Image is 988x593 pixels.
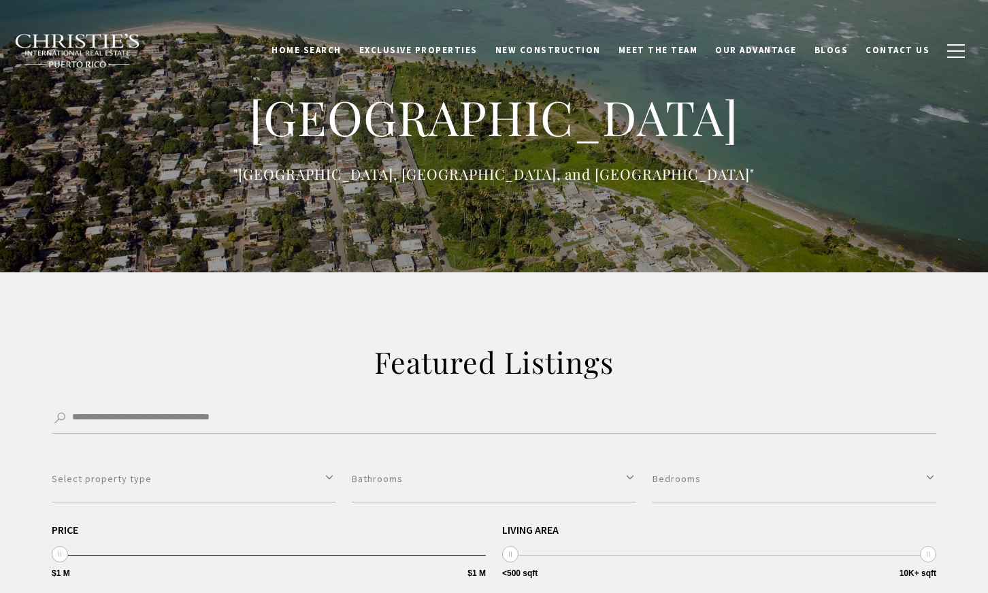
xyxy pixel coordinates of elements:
span: $1 M [467,569,486,577]
span: Our Advantage [715,44,797,56]
a: Meet the Team [610,37,707,63]
span: <500 sqft [502,569,538,577]
button: Bedrooms [653,455,936,502]
h2: Featured Listings [201,343,787,381]
a: Blogs [806,37,857,63]
a: Our Advantage [706,37,806,63]
a: Home Search [263,37,350,63]
span: Contact Us [866,44,929,56]
button: Bathrooms [352,455,636,502]
span: 10K+ sqft [900,569,936,577]
h1: [GEOGRAPHIC_DATA] [222,87,766,147]
span: New Construction [495,44,601,56]
span: Blogs [814,44,849,56]
a: Exclusive Properties [350,37,487,63]
span: Exclusive Properties [359,44,478,56]
span: $1 M [52,569,70,577]
a: New Construction [487,37,610,63]
img: Christie's International Real Estate black text logo [14,33,141,69]
p: "[GEOGRAPHIC_DATA], [GEOGRAPHIC_DATA], and [GEOGRAPHIC_DATA]" [222,163,766,185]
button: Select property type [52,455,335,502]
